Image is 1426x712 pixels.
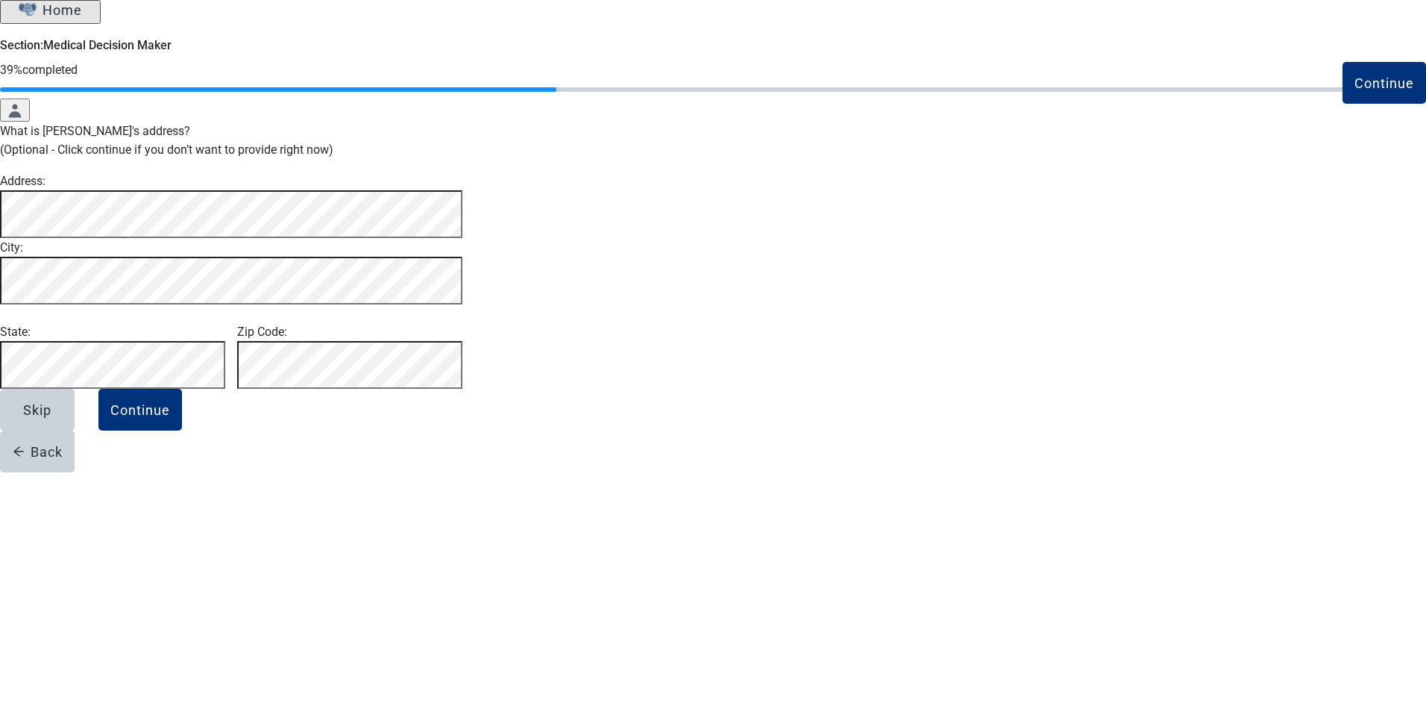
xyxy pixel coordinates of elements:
[19,2,83,17] div: Home
[19,3,37,16] img: Elephant
[23,402,51,417] div: Skip
[98,389,182,431] button: Continue
[1342,62,1426,104] button: Continue
[13,446,25,458] span: arrow-left
[1354,75,1414,90] div: Continue
[110,402,170,417] div: Continue
[237,325,287,339] label: Zip Code :
[13,444,63,459] div: Back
